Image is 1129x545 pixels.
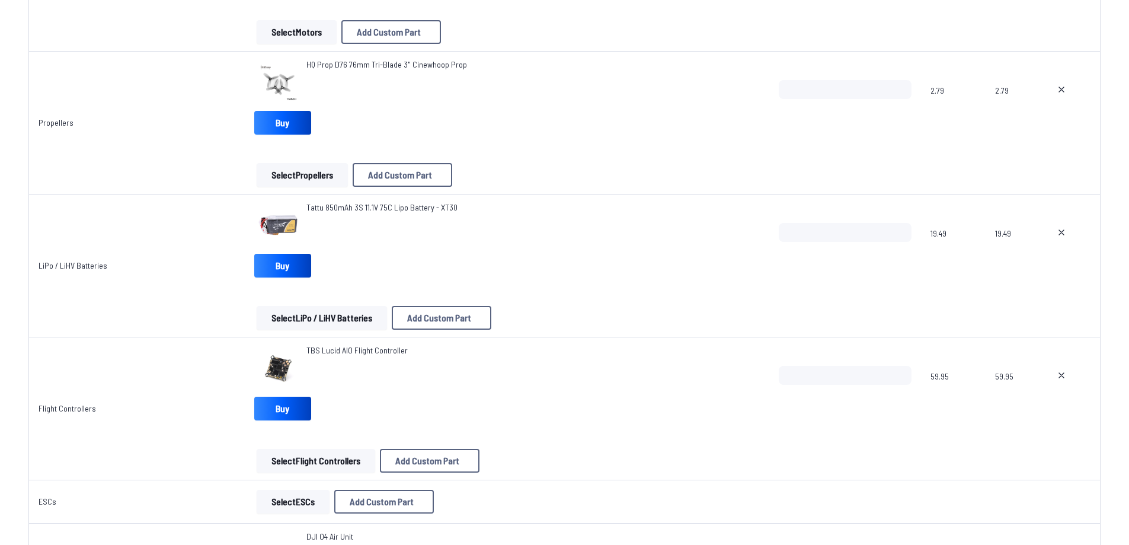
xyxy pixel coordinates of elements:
[257,163,348,187] button: SelectPropellers
[257,306,387,330] button: SelectLiPo / LiHV Batteries
[306,202,458,213] a: Tattu 850mAh 3S 11.1V 75C Lipo Battery - XT30
[306,59,467,69] span: HQ Prop D76 76mm Tri-Blade 3" Cinewhoop Prop
[995,223,1028,280] span: 19.49
[357,27,421,37] span: Add Custom Part
[306,531,641,543] a: DJI O4 Air Unit
[930,366,976,423] span: 59.95
[306,59,467,71] a: HQ Prop D76 76mm Tri-Blade 3" Cinewhoop Prop
[930,80,976,137] span: 2.79
[254,490,332,514] a: SelectESCs
[39,260,107,270] a: LiPo / LiHV Batteries
[306,345,408,356] a: TBS Lucid AIO Flight Controller
[995,80,1028,137] span: 2.79
[407,313,471,323] span: Add Custom Part
[341,20,441,44] button: Add Custom Part
[350,497,414,506] span: Add Custom Part
[306,202,458,212] span: Tattu 850mAh 3S 11.1V 75C Lipo Battery - XT30
[306,345,408,355] span: TBS Lucid AIO Flight Controller
[254,449,378,473] a: SelectFlight Controllers
[254,202,302,249] img: image
[254,163,350,187] a: SelectPropellers
[368,170,432,180] span: Add Custom Part
[254,254,311,278] a: Buy
[254,59,302,106] img: image
[254,306,389,330] a: SelectLiPo / LiHV Batteries
[995,366,1028,423] span: 59.95
[39,496,56,506] a: ESCs
[930,223,976,280] span: 19.49
[306,531,353,541] span: DJI O4 Air Unit
[254,111,311,135] a: Buy
[39,117,73,128] a: Propellers
[254,345,302,392] img: image
[395,456,459,466] span: Add Custom Part
[257,449,375,473] button: SelectFlight Controllers
[334,490,434,514] button: Add Custom Part
[392,306,491,330] button: Add Custom Part
[257,490,330,514] button: SelectESCs
[254,397,311,420] a: Buy
[254,20,339,44] a: SelectMotors
[39,403,96,413] a: Flight Controllers
[257,20,337,44] button: SelectMotors
[380,449,479,473] button: Add Custom Part
[353,163,452,187] button: Add Custom Part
